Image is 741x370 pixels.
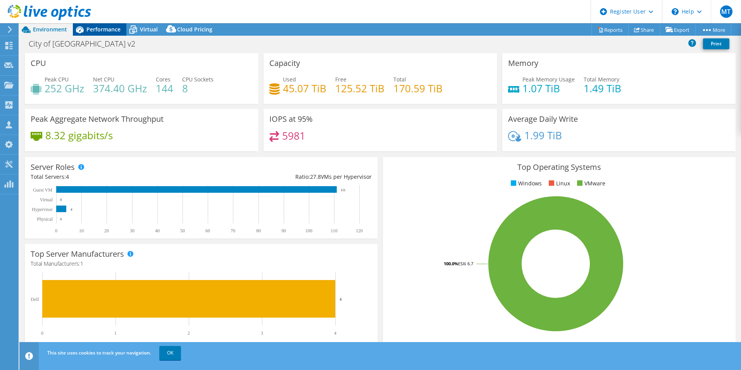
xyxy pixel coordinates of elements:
[66,173,69,180] span: 4
[672,8,679,15] svg: \n
[522,84,575,93] h4: 1.07 TiB
[60,217,62,221] text: 0
[180,228,185,233] text: 50
[45,131,113,140] h4: 8.32 gigabits/s
[591,24,629,36] a: Reports
[205,228,210,233] text: 60
[444,261,458,266] tspan: 100.0%
[86,26,121,33] span: Performance
[31,297,39,302] text: Dell
[182,76,214,83] span: CPU Sockets
[703,38,729,49] a: Print
[156,84,173,93] h4: 144
[31,259,372,268] h4: Total Manufacturers:
[334,330,336,336] text: 4
[256,228,261,233] text: 80
[508,115,578,123] h3: Average Daily Write
[31,250,124,258] h3: Top Server Manufacturers
[231,228,235,233] text: 70
[310,173,321,180] span: 27.8
[130,228,134,233] text: 30
[393,84,443,93] h4: 170.59 TiB
[37,216,53,222] text: Physical
[93,76,114,83] span: Net CPU
[177,26,212,33] span: Cloud Pricing
[341,188,346,192] text: 111
[584,76,619,83] span: Total Memory
[281,228,286,233] text: 90
[335,76,346,83] span: Free
[31,59,46,67] h3: CPU
[31,163,75,171] h3: Server Roles
[41,330,43,336] text: 0
[114,330,117,336] text: 1
[283,76,296,83] span: Used
[79,228,84,233] text: 10
[40,197,53,202] text: Virtual
[25,40,147,48] h1: City of [GEOGRAPHIC_DATA] v2
[356,228,363,233] text: 120
[509,179,542,188] li: Windows
[80,260,83,267] span: 1
[104,228,109,233] text: 20
[33,187,52,193] text: Guest VM
[60,198,62,202] text: 0
[339,297,342,301] text: 4
[201,173,372,181] div: Ratio: VMs per Hypervisor
[156,76,171,83] span: Cores
[140,26,158,33] span: Virtual
[47,349,151,356] span: This site uses cookies to track your navigation.
[628,24,660,36] a: Share
[155,228,160,233] text: 40
[159,346,181,360] a: OK
[695,24,731,36] a: More
[93,84,147,93] h4: 374.40 GHz
[720,5,732,18] span: MT
[32,207,53,212] text: Hypervisor
[508,59,538,67] h3: Memory
[188,330,190,336] text: 2
[261,330,263,336] text: 3
[524,131,562,140] h4: 1.99 TiB
[45,76,69,83] span: Peak CPU
[389,163,730,171] h3: Top Operating Systems
[331,228,338,233] text: 110
[71,207,72,211] text: 4
[282,131,305,140] h4: 5981
[45,84,84,93] h4: 252 GHz
[269,59,300,67] h3: Capacity
[547,179,570,188] li: Linux
[335,84,384,93] h4: 125.52 TiB
[305,228,312,233] text: 100
[522,76,575,83] span: Peak Memory Usage
[31,173,201,181] div: Total Servers:
[31,115,164,123] h3: Peak Aggregate Network Throughput
[33,26,67,33] span: Environment
[283,84,326,93] h4: 45.07 TiB
[55,228,57,233] text: 0
[182,84,214,93] h4: 8
[660,24,696,36] a: Export
[393,76,406,83] span: Total
[269,115,313,123] h3: IOPS at 95%
[584,84,621,93] h4: 1.49 TiB
[575,179,605,188] li: VMware
[458,261,473,266] tspan: ESXi 6.7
